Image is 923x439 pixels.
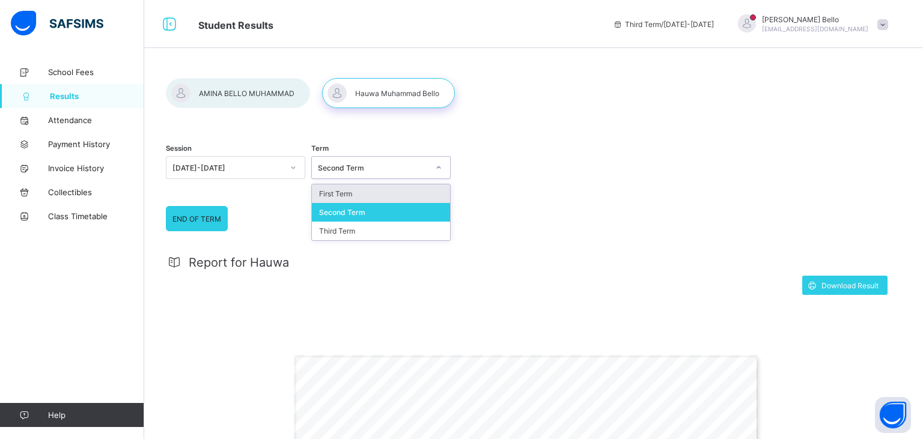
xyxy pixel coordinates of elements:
[166,144,192,153] span: Session
[48,115,144,125] span: Attendance
[613,20,714,29] span: session/term information
[48,163,144,173] span: Invoice History
[11,11,103,36] img: safsims
[48,67,144,77] span: School Fees
[483,399,776,407] span: Gwarzo Road, P.O. [GEOGRAPHIC_DATA] - [GEOGRAPHIC_DATA].
[312,184,450,203] div: First Term
[48,410,144,420] span: Help
[726,14,894,34] div: Muhammed Bello
[312,203,450,222] div: Second Term
[198,19,273,31] span: Student Results
[50,91,144,101] span: Results
[48,139,144,149] span: Payment History
[821,281,879,290] span: Download Result
[618,409,784,417] span: [EMAIL_ADDRESS][DOMAIN_NAME]
[762,25,868,32] span: [EMAIL_ADDRESS][DOMAIN_NAME]
[574,418,577,419] span: jkfkdfk
[48,187,144,197] span: Collectibles
[172,163,283,172] div: [DATE]-[DATE]
[318,163,428,172] div: Second Term
[875,397,911,433] button: Open asap
[48,211,144,221] span: Class Timetable
[762,15,868,24] span: [PERSON_NAME] Bello
[172,214,221,223] span: END OF TERM
[311,144,329,153] span: Term
[422,409,440,417] span: Tel:
[312,222,450,240] div: Third Term
[580,409,582,417] span: |
[443,409,580,417] span: 0906 358 2631, 0809 948 5785
[189,255,289,270] span: Report for Hauwa
[586,409,616,417] span: Email:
